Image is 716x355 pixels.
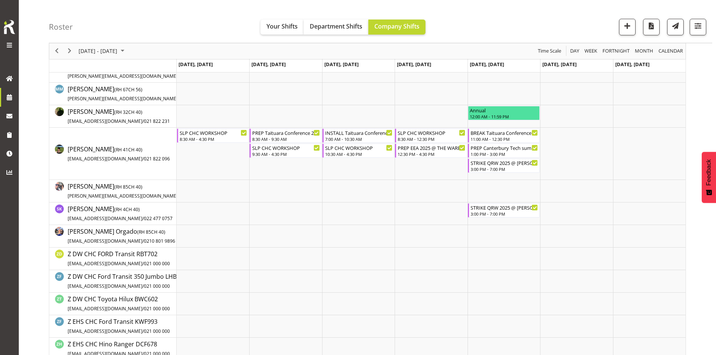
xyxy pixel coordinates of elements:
span: Week [584,47,598,56]
div: 8:30 AM - 12:30 PM [398,136,465,142]
button: Download a PDF of the roster according to the set date range. [643,19,660,35]
span: Your Shifts [266,22,298,30]
div: Rosey McKimmie"s event - STRIKE QRW 2025 @ TE PAE On Site @ 1530 Begin From Friday, September 5, ... [468,159,540,173]
button: Time Scale [537,47,563,56]
span: [PERSON_NAME] [68,85,205,102]
span: Company Shifts [374,22,419,30]
button: Company Shifts [368,20,425,35]
a: Z DW CHC Ford Transit 350 Jumbo LHB202[EMAIL_ADDRESS][DOMAIN_NAME]/021 000 000 [68,272,187,290]
div: SLP CHC WORKSHOP [252,144,319,151]
span: [EMAIL_ADDRESS][DOMAIN_NAME] [68,328,142,334]
td: Z DW CHC Toyota Hilux BWC602 resource [49,293,177,315]
h4: Roster [49,23,73,31]
button: Timeline Month [634,47,655,56]
span: [DATE], [DATE] [179,61,213,68]
td: Matt McFarlane resource [49,83,177,105]
span: [EMAIL_ADDRESS][DOMAIN_NAME] [68,118,142,124]
span: RH 67 [116,86,128,93]
span: Z DW CHC Toyota Hilux BWC602 [68,295,170,312]
span: [PERSON_NAME][EMAIL_ADDRESS][DOMAIN_NAME] [68,73,178,79]
button: Month [657,47,684,56]
span: [EMAIL_ADDRESS][DOMAIN_NAME] [68,156,142,162]
span: Time Scale [537,47,562,56]
span: / [142,328,144,334]
div: Micah Hetrick"s event - Annual Begin From Friday, September 5, 2025 at 12:00:00 AM GMT+12:00 Ends... [468,106,540,120]
div: September 01 - 07, 2025 [76,43,129,59]
div: Rosey McKimmie"s event - SLP CHC WORKSHOP Begin From Thursday, September 4, 2025 at 8:30:00 AM GM... [395,128,467,143]
span: Day [569,47,580,56]
div: SLP CHC WORKSHOP [325,144,392,151]
div: Stuart Korunic"s event - STRIKE QRW 2025 @ TE PAE On Site @ 1530 Begin From Friday, September 5, ... [468,203,540,218]
button: Department Shifts [304,20,368,35]
div: Rosey McKimmie"s event - PREP EEA 2025 @ THE WAREHOUSE Begin From Thursday, September 4, 2025 at ... [395,144,467,158]
button: Next [65,47,75,56]
span: 021 822 096 [144,156,170,162]
button: Previous [52,47,62,56]
button: Timeline Day [569,47,581,56]
div: 8:30 AM - 4:30 PM [180,136,247,142]
a: [PERSON_NAME](RH 4CH 40)[EMAIL_ADDRESS][DOMAIN_NAME]/022 477 0757 [68,204,173,222]
span: Z EHS CHC Ford Transit KWF993 [68,317,170,335]
a: [PERSON_NAME](RH 32CH 40)[EMAIL_ADDRESS][DOMAIN_NAME]/021 822 231 [68,107,170,125]
span: 021 000 000 [144,305,170,312]
span: calendar [658,47,684,56]
span: [DATE], [DATE] [397,61,431,68]
span: ( CH 40) [137,229,165,235]
button: September 2025 [77,47,128,56]
div: Rosey McKimmie"s event - BREAK Taituara Conference 2025 @ CHC Town Hall On Site @ 1130 Begin From... [468,128,540,143]
div: Annual [470,106,538,114]
div: STRIKE QRW 2025 @ [PERSON_NAME] On Site @ 1530 [471,159,538,166]
td: Micah Hetrick resource [49,105,177,128]
span: / [142,305,144,312]
span: [EMAIL_ADDRESS][DOMAIN_NAME] [68,260,142,267]
div: 9:30 AM - 4:30 PM [252,151,319,157]
div: PREP EEA 2025 @ THE WAREHOUSE [398,144,465,151]
span: 0210 801 9896 [144,238,175,244]
span: [DATE] - [DATE] [78,47,118,56]
div: SLP CHC WORKSHOP [398,129,465,136]
span: ( CH 40) [114,206,140,213]
span: RH 85 [139,229,151,235]
span: / [142,260,144,267]
div: 11:00 AM - 12:30 PM [471,136,538,142]
span: [DATE], [DATE] [251,61,286,68]
span: [PERSON_NAME][EMAIL_ADDRESS][DOMAIN_NAME] [68,193,178,199]
span: Z DW CHC FORD Transit RBT702 [68,250,170,267]
td: Stuart Korunic resource [49,202,177,225]
button: Send a list of all shifts for the selected filtered period to all rostered employees. [667,19,684,35]
span: [EMAIL_ADDRESS][DOMAIN_NAME] [68,305,142,312]
a: [PERSON_NAME](RH 67CH 56)[PERSON_NAME][EMAIL_ADDRESS][DOMAIN_NAME] [68,85,205,103]
span: Feedback [705,159,712,186]
div: 12:30 PM - 4:30 PM [398,151,465,157]
span: ( CH 56) [114,86,142,93]
div: Rosey McKimmie"s event - PREP Taituara Conference 2025 @ WAREHOUSE Begin From Tuesday, September ... [250,128,321,143]
span: 021 822 231 [144,118,170,124]
td: Shaun Dalgetty resource [49,180,177,202]
div: 7:00 AM - 10:30 AM [325,136,392,142]
div: BREAK Taituara Conference 2025 @ [GEOGRAPHIC_DATA] On Site @ 1130 [471,129,538,136]
span: / [142,118,144,124]
span: [EMAIL_ADDRESS][DOMAIN_NAME] [68,215,142,222]
span: 022 477 0757 [144,215,173,222]
a: Z DW CHC Toyota Hilux BWC602[EMAIL_ADDRESS][DOMAIN_NAME]/021 000 000 [68,295,170,313]
span: [PERSON_NAME] Orgado [68,227,175,245]
div: Rosey McKimmie"s event - INSTALL Taituara Conference 2025 @ CHC Town Hall On Site @ 0730 Begin Fr... [322,128,394,143]
span: [DATE], [DATE] [615,61,649,68]
td: Z DW CHC Ford Transit 350 Jumbo LHB202 resource [49,270,177,293]
a: [PERSON_NAME](RH 41CH 40)[EMAIL_ADDRESS][DOMAIN_NAME]/021 822 096 [68,145,170,163]
span: / [142,215,144,222]
div: 10:30 AM - 4:30 PM [325,151,392,157]
span: [DATE], [DATE] [324,61,359,68]
div: 8:30 AM - 9:30 AM [252,136,319,142]
span: [DATE], [DATE] [470,61,504,68]
div: 1:00 PM - 3:00 PM [471,151,538,157]
span: Department Shifts [310,22,362,30]
span: 021 000 000 [144,283,170,289]
span: RH 41 [116,147,128,153]
span: / [142,283,144,289]
div: PREP Taituara Conference 2025 @ WAREHOUSE [252,129,319,136]
td: Wiliam Cordeiro Orgado resource [49,225,177,248]
span: RH 4 [116,206,126,213]
div: 3:00 PM - 7:00 PM [471,211,538,217]
div: Rosey McKimmie"s event - SLP CHC WORKSHOP Begin From Wednesday, September 3, 2025 at 10:30:00 AM ... [322,144,394,158]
